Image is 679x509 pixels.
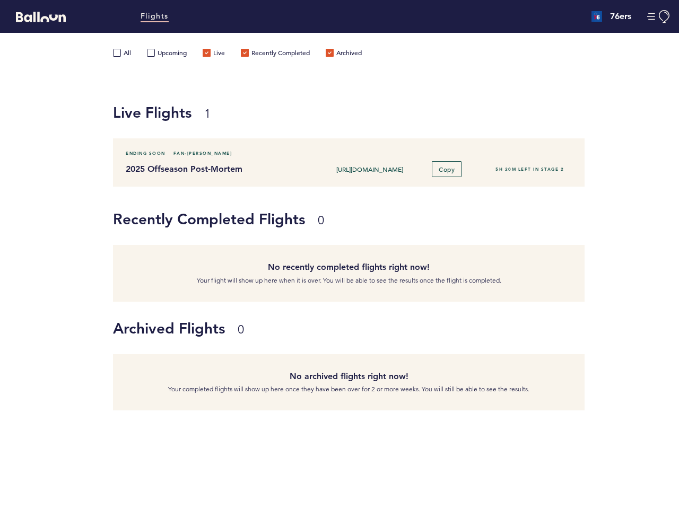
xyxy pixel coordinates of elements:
[241,49,310,59] label: Recently Completed
[121,370,577,383] h4: No archived flights right now!
[147,49,187,59] label: Upcoming
[203,49,225,59] label: Live
[318,213,324,227] small: 0
[126,163,302,175] h4: 2025 Offseason Post-Mortem
[121,275,577,286] p: Your flight will show up here when it is over. You will be able to see the results once the fligh...
[8,11,66,22] a: Balloon
[326,49,362,59] label: Archived
[126,148,166,159] span: Ending Soon
[141,11,169,22] a: Flights
[610,10,631,23] h4: 76ers
[432,161,462,177] button: Copy
[113,49,131,59] label: All
[204,107,211,121] small: 1
[173,148,232,159] span: Fan-[PERSON_NAME]
[238,322,244,337] small: 0
[113,208,577,230] h1: Recently Completed Flights
[495,166,564,172] span: 5H 20M left in stage 2
[439,165,455,173] span: Copy
[647,10,671,23] button: Manage Account
[121,261,577,274] h4: No recently completed flights right now!
[113,318,577,339] h1: Archived Flights
[121,384,577,394] p: Your completed flights will show up here once they have been over for 2 or more weeks. You will s...
[113,102,671,123] h1: Live Flights
[16,12,66,22] svg: Balloon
